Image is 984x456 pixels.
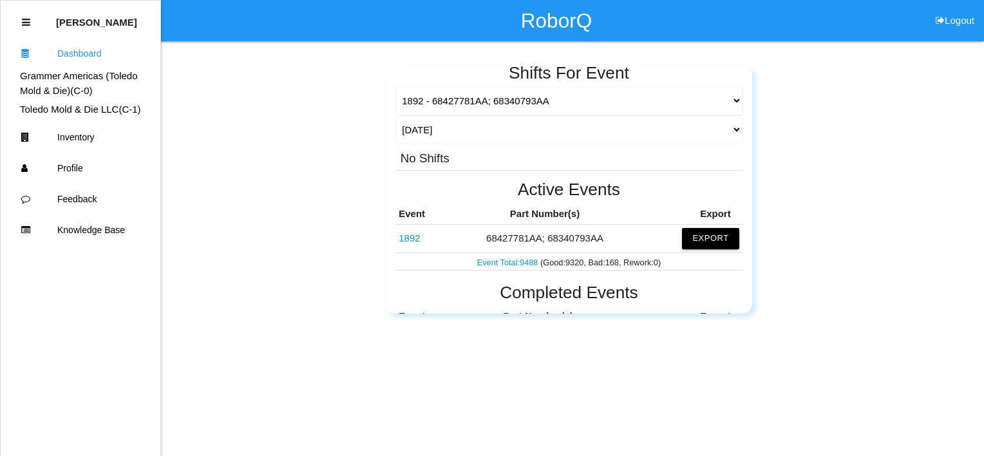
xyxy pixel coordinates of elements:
a: Feedback [1,184,160,214]
th: Export [643,204,743,225]
th: Event [395,204,447,225]
div: Close [22,7,30,38]
th: Event [395,306,461,327]
td: 68427781AA; 68340793AA [395,225,447,252]
th: Part Number(s) [462,306,615,327]
td: 68427781AA; 68340793AA [448,225,643,252]
h2: Active Events [395,180,742,199]
button: Export [682,228,739,249]
p: Eric Schneider [56,7,137,28]
a: Inventory [1,122,160,153]
h3: No Shifts [401,149,449,165]
a: Dashboard [1,38,160,69]
div: Grammer Americas (Toledo Mold & Die)'s Dashboard [1,69,160,98]
p: (Good: 9320 , Bad: 168 , Rework: 0 ) [399,254,739,269]
th: Export [615,306,743,327]
th: Part Number(s) [448,204,643,225]
a: Toledo Mold & Die LLC(C-1) [20,104,141,115]
h2: Shifts For Event [395,64,742,82]
div: Toledo Mold & Die LLC's Dashboard [1,102,160,117]
a: Grammer Americas (Toledo Mold & Die)(C-0) [20,70,138,96]
a: 1892 [399,233,420,243]
a: Knowledge Base [1,214,160,245]
a: Event Total:9488 [477,258,540,267]
h2: Completed Events [395,283,742,302]
a: Profile [1,153,160,184]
